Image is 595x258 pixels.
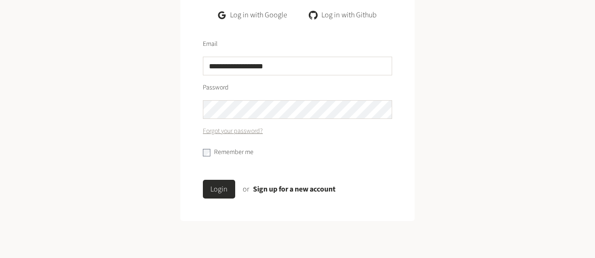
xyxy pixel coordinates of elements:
[203,39,217,49] label: Email
[203,180,235,199] button: Login
[302,6,384,24] a: Log in with Github
[253,184,335,194] a: Sign up for a new account
[243,184,249,194] span: or
[214,147,253,157] label: Remember me
[203,83,229,93] label: Password
[203,126,263,136] a: Forgot your password?
[211,6,295,24] a: Log in with Google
